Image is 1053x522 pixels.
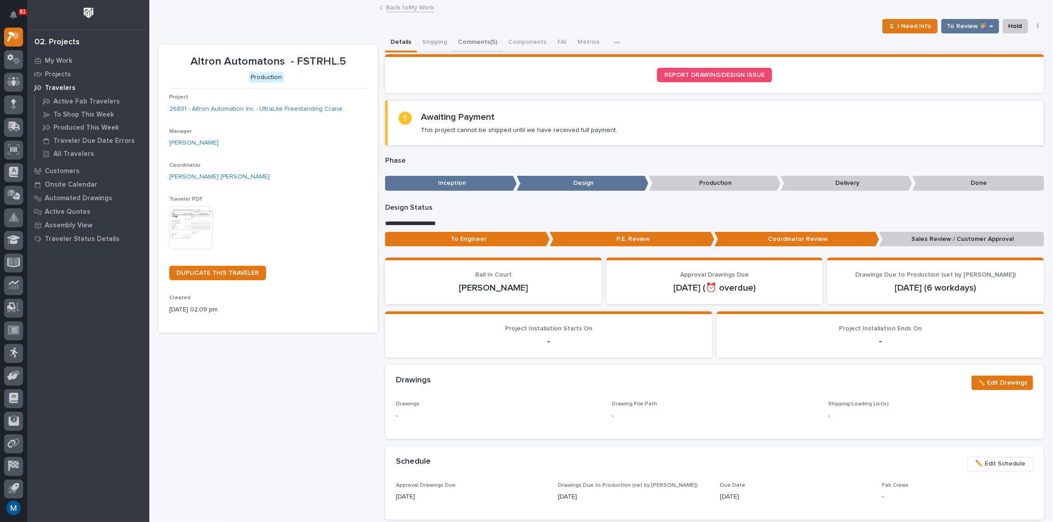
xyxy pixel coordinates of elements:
[781,176,912,191] p: Delivery
[45,235,119,243] p: Traveler Status Details
[828,411,1033,421] p: -
[947,21,993,32] span: To Review 👨‍🏭 →
[385,176,517,191] p: Inception
[27,205,149,218] a: Active Quotes
[475,272,512,278] span: Ball In Court
[421,126,617,134] p: This project cannot be shipped until we have received full payment.
[558,483,698,488] span: Drawings Due to Production (set by [PERSON_NAME])
[385,232,550,247] p: To Engineer
[53,124,119,132] p: Produced This Week
[421,112,495,122] h2: Awaiting Payment
[169,172,270,182] a: [PERSON_NAME] [PERSON_NAME]
[386,2,434,12] a: Back toMy Work
[27,232,149,245] a: Traveler Status Details
[45,208,91,216] p: Active Quotes
[396,336,701,347] p: -
[720,483,745,488] span: Due Date
[882,483,909,488] span: Fab Crews
[53,150,94,158] p: All Travelers
[975,458,1025,469] span: ✏️ Edit Schedule
[417,33,453,52] button: Shipping
[176,270,259,276] span: DUPLICATE THIS TRAVELER
[27,67,149,81] a: Projects
[617,282,812,293] p: [DATE] (⏰ overdue)
[27,218,149,232] a: Assembly View
[612,401,657,407] span: Drawing File Path
[572,33,605,52] button: Metrics
[53,111,114,119] p: To Shop This Week
[45,71,71,79] p: Projects
[385,33,417,52] button: Details
[169,295,191,301] span: Created
[169,163,200,168] span: Coordinator
[45,167,80,175] p: Customers
[882,19,938,33] button: ⏳ I Need Info
[977,377,1027,388] span: ✏️ Edit Drawings
[941,19,999,33] button: To Review 👨‍🏭 →
[715,232,879,247] p: Coordinator Review
[396,483,456,488] span: Approval Drawings Due
[967,457,1033,471] button: ✏️ Edit Schedule
[169,197,203,202] span: Traveler PDF
[35,134,149,147] a: Traveler Due Date Errors
[45,194,112,202] p: Automated Drawings
[45,84,76,92] p: Travelers
[552,33,572,52] button: FAI
[657,68,772,82] a: REPORT DRAWING/DESIGN ISSUE
[517,176,648,191] p: Design
[27,81,149,94] a: Travelers
[27,164,149,178] a: Customers
[35,108,149,121] a: To Shop This Week
[396,492,547,502] p: [DATE]
[27,178,149,191] a: Onsite Calendar
[249,72,284,83] div: Production
[396,411,601,421] p: -
[728,336,1033,347] p: -
[385,203,1044,212] p: Design Status
[45,57,72,65] p: My Work
[720,492,871,502] p: [DATE]
[35,147,149,160] a: All Travelers
[396,457,431,467] h2: Schedule
[169,138,219,148] a: [PERSON_NAME]
[503,33,552,52] button: Components
[558,492,709,502] p: [DATE]
[35,121,149,134] a: Produced This Week
[4,498,23,517] button: users-avatar
[649,176,781,191] p: Production
[4,5,23,24] button: Notifications
[20,9,26,15] p: 81
[838,282,1033,293] p: [DATE] (6 workdays)
[45,181,97,189] p: Onsite Calendar
[888,21,932,32] span: ⏳ I Need Info
[169,129,192,134] span: Manager
[27,54,149,67] a: My Work
[505,325,592,332] span: Project Installation Starts On
[385,156,1044,165] p: Phase
[612,411,614,421] p: -
[855,272,1016,278] span: Drawings Due to Production (set by [PERSON_NAME])
[912,176,1044,191] p: Done
[453,33,503,52] button: Comments (5)
[839,325,922,332] span: Project Installation Ends On
[35,95,149,108] a: Active Fab Travelers
[169,266,266,280] a: DUPLICATE THIS TRAVELER
[396,401,419,407] span: Drawings
[396,376,431,386] h2: Drawings
[169,55,367,68] p: Altron Automatons - FSTRHL.5
[396,282,591,293] p: [PERSON_NAME]
[550,232,715,247] p: P.E. Review
[45,221,92,230] p: Assembly View
[11,11,23,25] div: Notifications81
[1009,21,1022,32] span: Hold
[882,492,1033,502] p: -
[1003,19,1028,33] button: Hold
[664,72,765,78] span: REPORT DRAWING/DESIGN ISSUE
[27,191,149,205] a: Automated Drawings
[53,137,135,145] p: Traveler Due Date Errors
[828,401,889,407] span: Shipping/Loading List(s)
[34,38,80,47] div: 02. Projects
[169,305,367,315] p: [DATE] 02:09 pm
[53,98,120,106] p: Active Fab Travelers
[169,104,343,114] a: 26831 - Altron Automation Inc - UltraLite Freestanding Crane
